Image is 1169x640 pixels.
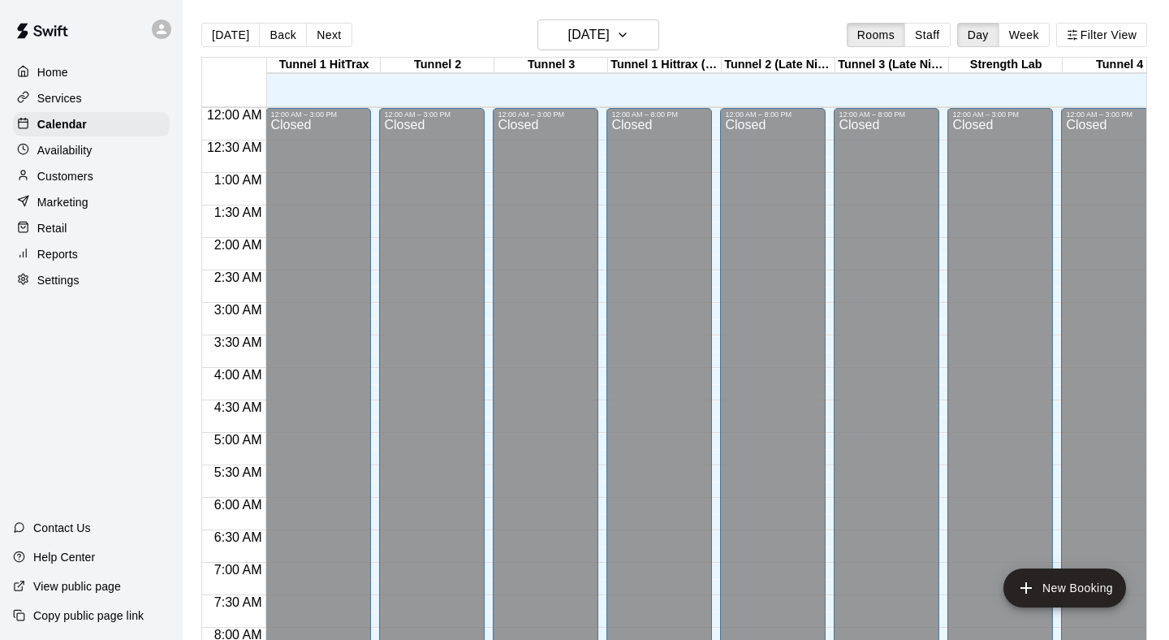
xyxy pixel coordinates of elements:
[13,268,170,292] a: Settings
[381,58,494,73] div: Tunnel 2
[835,58,949,73] div: Tunnel 3 (Late Night)
[201,23,260,47] button: [DATE]
[949,58,1063,73] div: Strength Lab
[1003,569,1126,608] button: add
[270,110,366,119] div: 12:00 AM – 3:00 PM
[267,58,381,73] div: Tunnel 1 HitTrax
[33,549,95,565] p: Help Center
[210,368,266,382] span: 4:00 AM
[37,64,68,80] p: Home
[37,90,82,106] p: Services
[210,335,266,349] span: 3:30 AM
[210,433,266,447] span: 5:00 AM
[722,58,835,73] div: Tunnel 2 (Late Night)
[13,112,170,136] a: Calendar
[210,595,266,609] span: 7:30 AM
[37,116,87,132] p: Calendar
[847,23,905,47] button: Rooms
[210,303,266,317] span: 3:00 AM
[210,400,266,414] span: 4:30 AM
[1066,110,1162,119] div: 12:00 AM – 3:00 PM
[952,110,1048,119] div: 12:00 AM – 3:00 PM
[306,23,352,47] button: Next
[537,19,659,50] button: [DATE]
[611,110,707,119] div: 12:00 AM – 8:00 PM
[999,23,1050,47] button: Week
[210,205,266,219] span: 1:30 AM
[37,194,88,210] p: Marketing
[494,58,608,73] div: Tunnel 3
[498,110,593,119] div: 12:00 AM – 3:00 PM
[33,578,121,595] p: View public page
[37,246,78,262] p: Reports
[13,190,170,214] a: Marketing
[259,23,307,47] button: Back
[37,220,67,236] p: Retail
[33,608,144,624] p: Copy public page link
[13,164,170,188] a: Customers
[210,563,266,577] span: 7:00 AM
[203,108,266,122] span: 12:00 AM
[839,110,934,119] div: 12:00 AM – 8:00 PM
[384,110,480,119] div: 12:00 AM – 3:00 PM
[37,168,93,184] p: Customers
[13,60,170,84] a: Home
[608,58,722,73] div: Tunnel 1 Hittrax (Late Night)
[1056,23,1147,47] button: Filter View
[210,270,266,284] span: 2:30 AM
[210,465,266,479] span: 5:30 AM
[13,86,170,110] a: Services
[904,23,951,47] button: Staff
[957,23,999,47] button: Day
[725,110,821,119] div: 12:00 AM – 8:00 PM
[203,141,266,154] span: 12:30 AM
[37,142,93,158] p: Availability
[13,138,170,162] a: Availability
[210,238,266,252] span: 2:00 AM
[568,24,610,46] h6: [DATE]
[13,242,170,266] a: Reports
[210,173,266,187] span: 1:00 AM
[37,272,80,288] p: Settings
[33,520,91,536] p: Contact Us
[210,530,266,544] span: 6:30 AM
[210,498,266,512] span: 6:00 AM
[13,216,170,240] a: Retail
